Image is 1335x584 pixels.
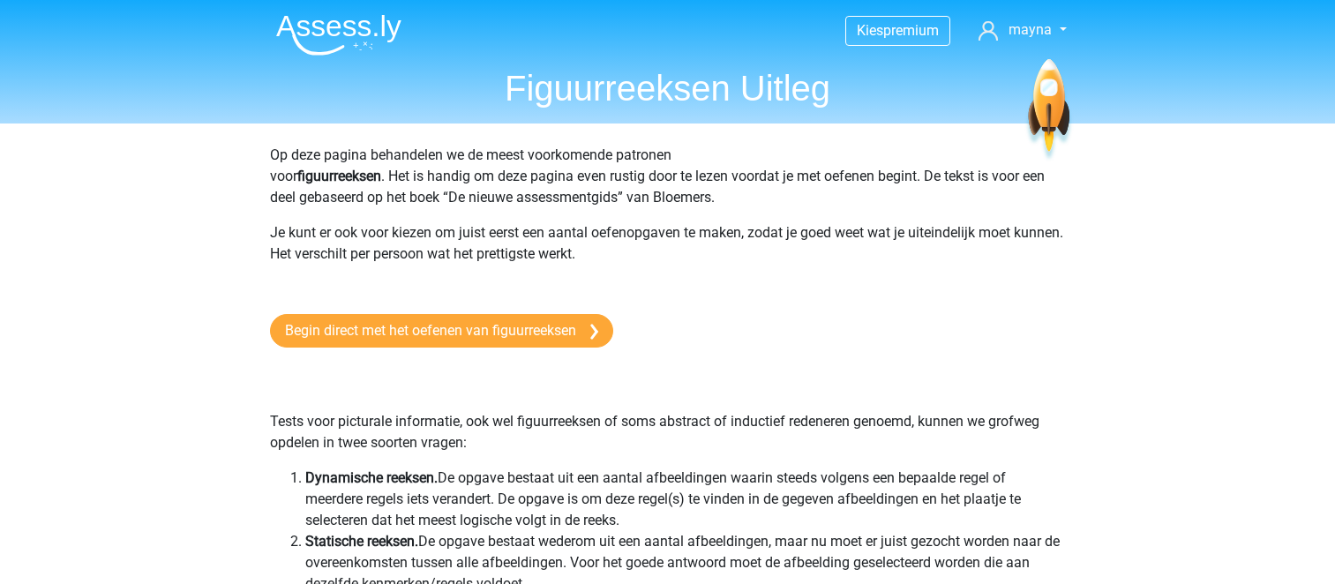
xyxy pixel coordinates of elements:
a: Kiespremium [846,19,949,42]
span: Kies [857,22,883,39]
b: Dynamische reeksen. [305,469,438,486]
p: Tests voor picturale informatie, ook wel figuurreeksen of soms abstract of inductief redeneren ge... [270,369,1066,453]
b: figuurreeksen [297,168,381,184]
b: Statische reeksen. [305,533,418,550]
p: Op deze pagina behandelen we de meest voorkomende patronen voor . Het is handig om deze pagina ev... [270,145,1066,208]
h1: Figuurreeksen Uitleg [262,67,1074,109]
p: Je kunt er ook voor kiezen om juist eerst een aantal oefenopgaven te maken, zodat je goed weet wa... [270,222,1066,286]
span: premium [883,22,939,39]
img: Assessly [276,14,401,56]
a: Begin direct met het oefenen van figuurreeksen [270,314,613,348]
li: De opgave bestaat uit een aantal afbeeldingen waarin steeds volgens een bepaalde regel of meerder... [305,468,1066,531]
span: mayna [1009,21,1052,38]
img: arrow-right.e5bd35279c78.svg [590,324,598,340]
a: mayna [971,19,1073,41]
img: spaceship.7d73109d6933.svg [1024,59,1073,162]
